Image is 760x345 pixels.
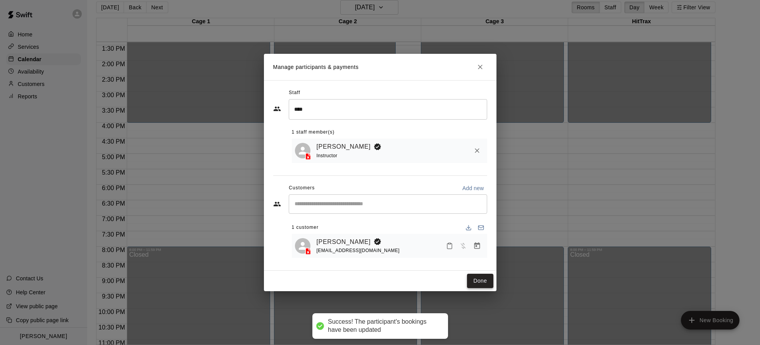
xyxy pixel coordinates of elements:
span: Customers [289,182,315,194]
span: [EMAIL_ADDRESS][DOMAIN_NAME] [317,248,400,253]
span: Has not paid [456,242,470,249]
button: Done [467,274,493,288]
button: Close [473,60,487,74]
svg: Booking Owner [374,238,381,245]
svg: Staff [273,105,281,113]
a: [PERSON_NAME] [317,237,371,247]
svg: Booking Owner [374,143,381,151]
div: Success! The participant's bookings have been updated [328,318,440,334]
span: 1 staff member(s) [292,126,335,139]
p: Manage participants & payments [273,63,359,71]
div: Mike Nolan [295,143,310,158]
p: Add new [462,184,484,192]
span: Instructor [317,153,338,158]
div: Matt Crouch [295,238,310,254]
span: 1 customer [292,221,319,234]
a: [PERSON_NAME] [317,142,371,152]
button: Add new [459,182,487,194]
div: Start typing to search customers... [289,194,487,214]
button: Email participants [475,221,487,234]
button: Manage bookings & payment [470,239,484,253]
div: Search staff [289,99,487,120]
svg: Customers [273,200,281,208]
span: Staff [289,87,300,99]
button: Remove [470,144,484,158]
button: Mark attendance [443,239,456,252]
button: Download list [462,221,475,234]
